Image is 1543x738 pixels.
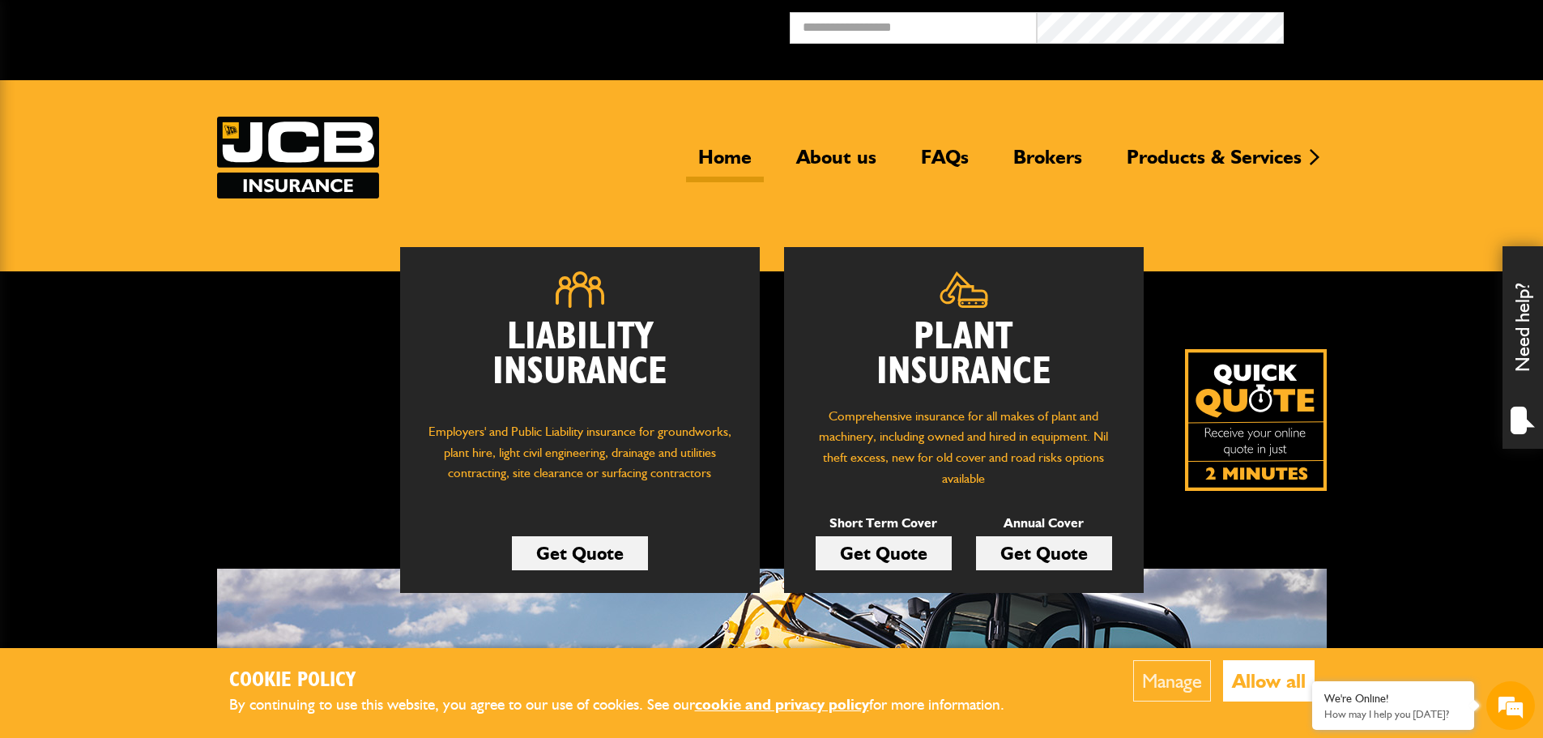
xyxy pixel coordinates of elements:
[976,513,1112,534] p: Annual Cover
[784,145,889,182] a: About us
[1133,660,1211,702] button: Manage
[1324,692,1462,706] div: We're Online!
[1324,708,1462,720] p: How may I help you today?
[1223,660,1315,702] button: Allow all
[1001,145,1094,182] a: Brokers
[1284,12,1531,37] button: Broker Login
[229,693,1031,718] p: By continuing to use this website, you agree to our use of cookies. See our for more information.
[976,536,1112,570] a: Get Quote
[424,320,735,406] h2: Liability Insurance
[686,145,764,182] a: Home
[1185,349,1327,491] a: Get your insurance quote isn just 2-minutes
[1185,349,1327,491] img: Quick Quote
[909,145,981,182] a: FAQs
[1115,145,1314,182] a: Products & Services
[816,536,952,570] a: Get Quote
[424,421,735,499] p: Employers' and Public Liability insurance for groundworks, plant hire, light civil engineering, d...
[808,406,1119,488] p: Comprehensive insurance for all makes of plant and machinery, including owned and hired in equipm...
[695,695,869,714] a: cookie and privacy policy
[808,320,1119,390] h2: Plant Insurance
[217,117,379,198] a: JCB Insurance Services
[512,536,648,570] a: Get Quote
[816,513,952,534] p: Short Term Cover
[217,117,379,198] img: JCB Insurance Services logo
[229,668,1031,693] h2: Cookie Policy
[1503,246,1543,449] div: Need help?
